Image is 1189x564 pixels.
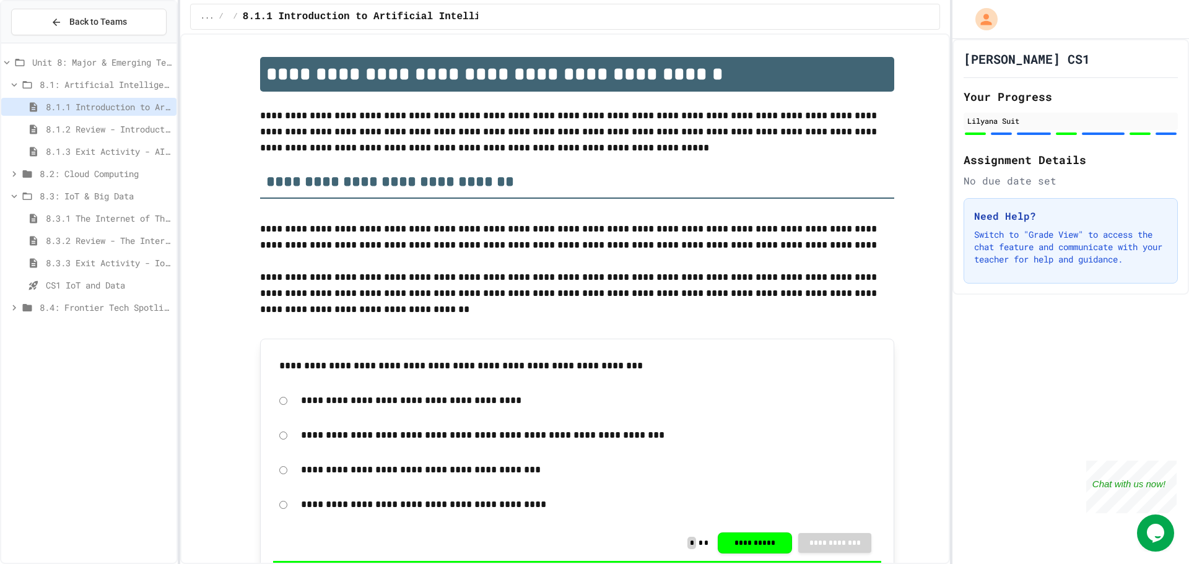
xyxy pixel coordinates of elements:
iframe: chat widget [1137,514,1177,552]
span: / [233,12,238,22]
span: 8.1.3 Exit Activity - AI Detective [46,145,172,158]
span: 8.3.1 The Internet of Things and Big Data: Our Connected Digital World [46,212,172,225]
span: 8.3.2 Review - The Internet of Things and Big Data [46,234,172,247]
span: 8.3.3 Exit Activity - IoT Data Detective Challenge [46,256,172,269]
span: 8.1.1 Introduction to Artificial Intelligence [243,9,510,24]
span: Back to Teams [69,15,127,28]
span: Unit 8: Major & Emerging Technologies [32,56,172,69]
span: CS1 IoT and Data [46,279,172,292]
span: 8.4: Frontier Tech Spotlight [40,301,172,314]
div: My Account [962,5,1001,33]
h2: Your Progress [964,88,1178,105]
h1: [PERSON_NAME] CS1 [964,50,1090,67]
iframe: chat widget [1086,461,1177,513]
div: No due date set [964,173,1178,188]
span: 8.1: Artificial Intelligence Basics [40,78,172,91]
span: ... [201,12,214,22]
span: 8.3: IoT & Big Data [40,189,172,202]
div: Lilyana Suit [967,115,1174,126]
span: 8.1.1 Introduction to Artificial Intelligence [46,100,172,113]
h3: Need Help? [974,209,1167,223]
span: 8.2: Cloud Computing [40,167,172,180]
h2: Assignment Details [964,151,1178,168]
span: / [219,12,223,22]
button: Back to Teams [11,9,167,35]
span: 8.1.2 Review - Introduction to Artificial Intelligence [46,123,172,136]
p: Switch to "Grade View" to access the chat feature and communicate with your teacher for help and ... [974,228,1167,266]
